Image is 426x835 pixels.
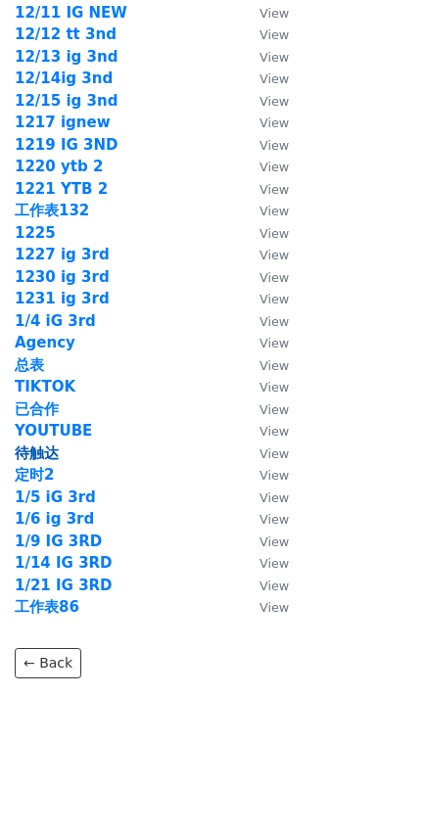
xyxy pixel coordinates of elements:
[15,400,59,418] a: 已合作
[240,598,289,616] a: View
[260,6,289,21] small: View
[15,488,96,506] a: 1/5 iG 3rd
[240,25,289,43] a: View
[240,378,289,395] a: View
[240,400,289,418] a: View
[240,180,289,198] a: View
[260,556,289,571] small: View
[15,224,56,242] a: 1225
[240,246,289,263] a: View
[15,598,79,616] a: 工作表86
[15,466,54,484] a: 定时2
[240,577,289,594] a: View
[260,600,289,615] small: View
[260,336,289,350] small: View
[15,202,89,219] a: 工作表132
[15,356,44,374] a: 总表
[15,577,113,594] strong: 1/21 IG 3RD
[260,160,289,174] small: View
[15,158,103,175] a: 1220 ytb 2
[260,512,289,527] small: View
[240,510,289,528] a: View
[15,444,59,462] a: 待触达
[240,136,289,154] a: View
[15,25,117,43] a: 12/12 tt 3nd
[240,48,289,66] a: View
[15,510,94,528] a: 1/6 ig 3rd
[15,136,118,154] a: 1219 IG 3ND
[260,314,289,329] small: View
[240,334,289,351] a: View
[260,534,289,549] small: View
[240,114,289,131] a: View
[15,48,118,66] a: 12/13 ig 3nd
[240,356,289,374] a: View
[15,533,102,550] a: 1/9 IG 3RD
[15,246,110,263] a: 1227 ig 3rd
[240,158,289,175] a: View
[260,446,289,461] small: View
[260,116,289,130] small: View
[15,312,96,330] a: 1/4 iG 3rd
[260,579,289,593] small: View
[240,554,289,572] a: View
[260,468,289,483] small: View
[15,92,118,110] a: 12/15 ig 3nd
[15,180,108,198] a: 1221 YTB 2
[240,422,289,440] a: View
[260,424,289,439] small: View
[15,422,92,440] a: YOUTUBE
[260,50,289,65] small: View
[328,741,426,835] div: Chat Widget
[260,94,289,109] small: View
[260,292,289,306] small: View
[240,92,289,110] a: View
[15,268,110,286] a: 1230 ig 3rd
[15,290,110,307] a: 1231 ig 3rd
[15,114,111,131] strong: 1217 ignew
[240,268,289,286] a: View
[260,27,289,42] small: View
[240,312,289,330] a: View
[240,533,289,550] a: View
[240,224,289,242] a: View
[15,70,113,87] a: 12/14ig 3nd
[240,4,289,22] a: View
[260,402,289,417] small: View
[240,202,289,219] a: View
[15,334,75,351] a: Agency
[260,358,289,373] small: View
[240,70,289,87] a: View
[260,71,289,86] small: View
[240,466,289,484] a: View
[240,290,289,307] a: View
[260,270,289,285] small: View
[260,490,289,505] small: View
[240,444,289,462] a: View
[240,488,289,506] a: View
[15,378,75,395] a: TIKTOK
[260,182,289,197] small: View
[15,4,127,22] a: 12/11 IG NEW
